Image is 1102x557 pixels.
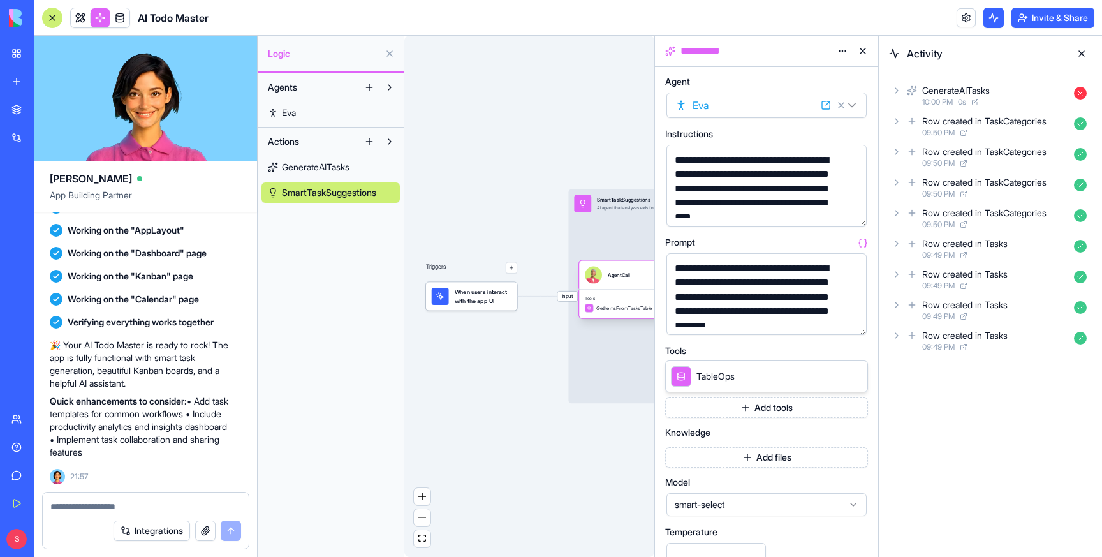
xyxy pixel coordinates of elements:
div: AgentCallToolsGetItemsFromTasksTable [579,261,670,318]
span: Knowledge [665,428,710,437]
span: Logic [268,47,379,60]
span: 09:49 PM [922,281,955,291]
span: Working on the "Calendar" page [68,293,199,306]
div: Triggers [426,239,517,311]
div: AI agent that analyzes existing tasks and provides intelligent suggestions for task optimization,... [597,205,811,211]
p: • Add task templates for common workflows • Include productivity analytics and insights dashboard... [50,395,242,459]
p: 🎉 Your AI Todo Master is ready to rock! The app is fully functional with smart task generation, b... [50,339,242,390]
span: Agent [665,77,690,86]
button: Invite & Share [1011,8,1094,28]
span: S [6,529,27,549]
div: When users interact with the app UI [426,282,517,311]
span: Eva [282,107,296,119]
span: 09:49 PM [922,311,955,322]
div: Row created in Tasks [922,329,1008,342]
span: Tools [665,346,686,355]
div: Row created in TaskCategories [922,176,1047,189]
span: Working on the "Kanban" page [68,270,193,283]
span: 09:50 PM [922,128,955,138]
button: fit view [414,530,430,547]
span: 09:49 PM [922,250,955,260]
span: TableOps [696,370,735,383]
a: Eva [261,103,400,123]
div: InputSmartTaskSuggestionsAI agent that analyzes existing tasks and provides intelligent suggestio... [568,189,856,403]
span: 10:00 PM [922,97,953,107]
span: 21:57 [70,472,88,482]
span: 09:50 PM [922,219,955,230]
div: Row created in Tasks [922,268,1008,281]
span: 09:50 PM [922,158,955,168]
a: SmartTaskSuggestions [261,182,400,203]
button: Add files [665,447,868,468]
img: Ella_00000_wcx2te.png [50,469,65,484]
div: AgentCall [608,271,630,278]
span: Working on the "Dashboard" page [68,247,207,260]
button: Integrations [114,521,190,541]
div: Row created in Tasks [922,299,1008,311]
a: GenerateAITasks [261,157,400,177]
span: 0 s [958,97,966,107]
span: 09:50 PM [922,189,955,199]
button: Actions [261,131,359,152]
span: Temperature [665,528,717,537]
strong: Quick enhancements to consider: [50,396,187,406]
span: AI Todo Master [138,10,209,26]
span: App Building Partner [50,189,242,212]
img: logo [9,9,88,27]
span: Model [665,478,690,487]
span: Verifying everything works together [68,316,214,329]
button: Agents [261,77,359,98]
span: SmartTaskSuggestions [282,186,376,199]
span: When users interact with the app UI [455,288,511,305]
span: GenerateAITasks [282,161,349,174]
div: Row created in TaskCategories [922,145,1047,158]
span: Tools [585,295,665,301]
span: Input [557,292,577,302]
div: GenerateAITasks [922,84,990,97]
div: Row created in Tasks [922,237,1008,250]
span: Activity [907,46,1064,61]
div: Row created in TaskCategories [922,207,1047,219]
span: GetItemsFromTasksTable [596,304,652,311]
p: Triggers [426,262,446,274]
span: 09:49 PM [922,342,955,352]
span: Working on the "AppLayout" [68,224,184,237]
span: smart-select [675,498,843,511]
span: Actions [268,135,299,148]
div: SmartTaskSuggestions [597,197,811,204]
button: Add tools [665,397,868,418]
button: zoom out [414,509,430,526]
span: Prompt [665,238,695,247]
span: Agents [268,81,297,94]
span: Instructions [665,130,713,138]
span: [PERSON_NAME] [50,171,132,186]
div: Row created in TaskCategories [922,115,1047,128]
button: zoom in [414,488,430,505]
